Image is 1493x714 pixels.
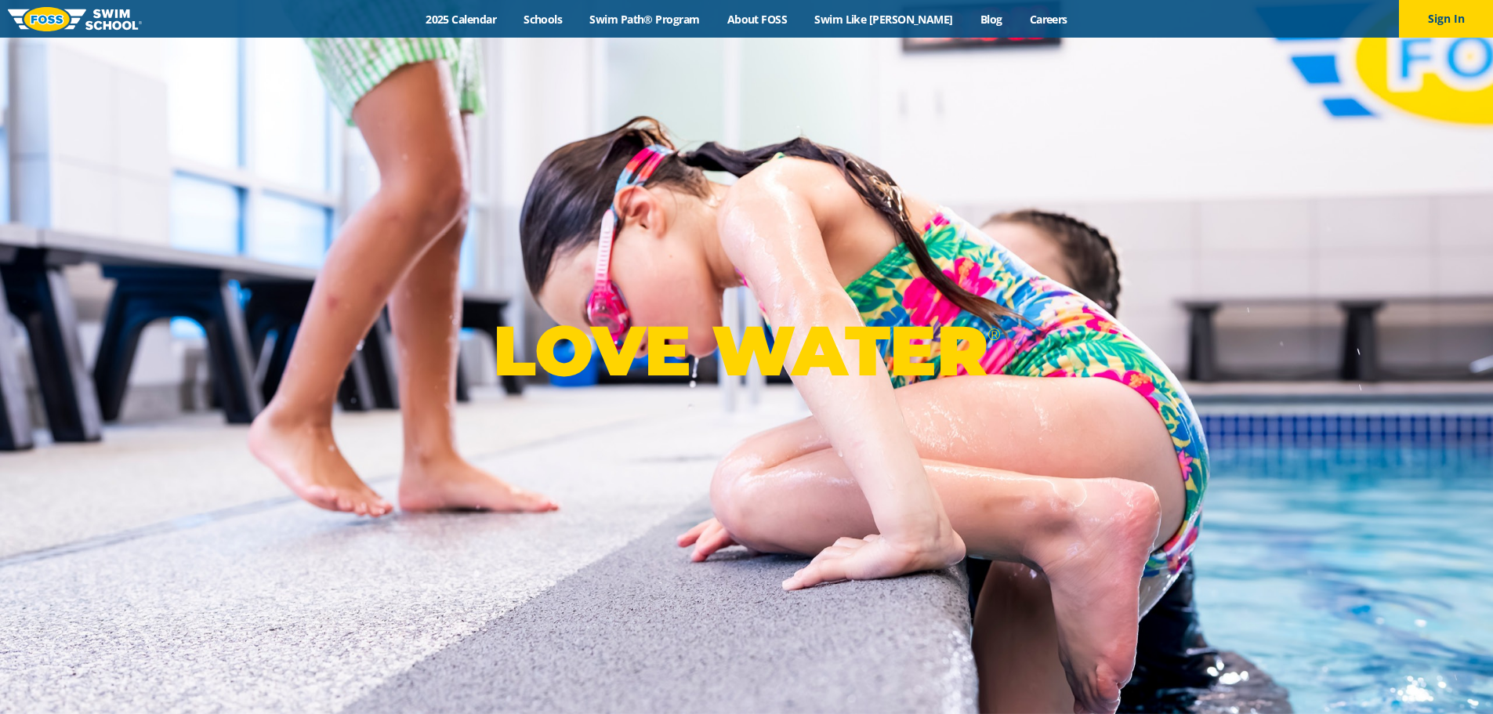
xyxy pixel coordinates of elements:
a: Careers [1016,12,1081,27]
a: Blog [966,12,1016,27]
sup: ® [987,324,1000,344]
a: Swim Path® Program [576,12,713,27]
a: About FOSS [713,12,801,27]
a: 2025 Calendar [412,12,510,27]
a: Swim Like [PERSON_NAME] [801,12,967,27]
img: FOSS Swim School Logo [8,7,142,31]
a: Schools [510,12,576,27]
p: LOVE WATER [493,309,1000,393]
